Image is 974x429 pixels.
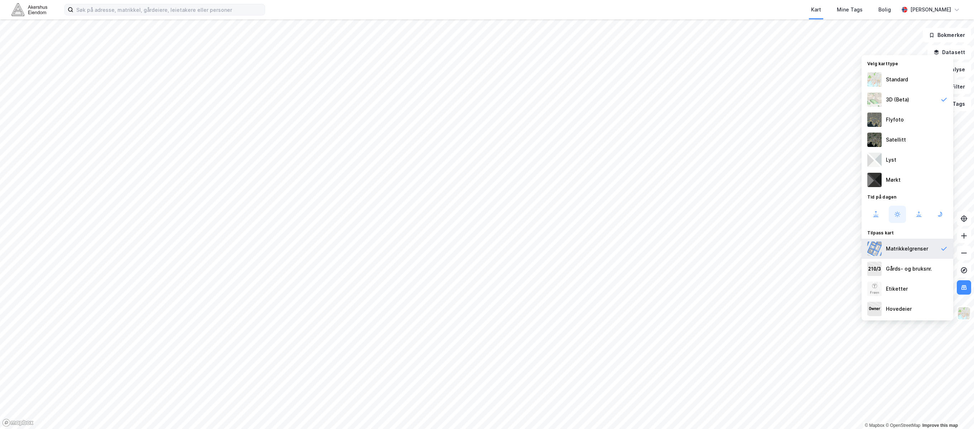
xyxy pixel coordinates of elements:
[867,302,882,316] img: majorOwner.b5e170eddb5c04bfeeff.jpeg
[886,75,908,84] div: Standard
[937,80,971,94] button: Filter
[927,45,971,59] button: Datasett
[867,153,882,167] img: luj3wr1y2y3+OchiMxRmMxRlscgabnMEmZ7DJGWxyBpucwSZnsMkZbHIGm5zBJmewyRlscgabnMEmZ7DJGWxyBpucwSZnsMkZ...
[862,226,953,239] div: Tilpass kart
[938,395,974,429] div: Kontrollprogram for chat
[867,133,882,147] img: 9k=
[886,156,896,164] div: Lyst
[886,305,912,313] div: Hovedeier
[878,5,891,14] div: Bolig
[886,176,901,184] div: Mørkt
[886,135,906,144] div: Satellitt
[886,264,932,273] div: Gårds- og bruksnr.
[862,190,953,203] div: Tid på dagen
[886,423,920,428] a: OpenStreetMap
[910,5,951,14] div: [PERSON_NAME]
[811,5,821,14] div: Kart
[867,113,882,127] img: Z
[938,97,971,111] button: Tags
[837,5,863,14] div: Mine Tags
[886,285,908,293] div: Etiketter
[11,3,47,16] img: akershus-eiendom-logo.9091f326c980b4bce74ccdd9f866810c.svg
[867,173,882,187] img: nCdM7BzjoCAAAAAElFTkSuQmCC
[957,306,971,320] img: Z
[73,4,265,15] input: Søk på adresse, matrikkel, gårdeiere, leietakere eller personer
[938,395,974,429] iframe: Chat Widget
[886,244,928,253] div: Matrikkelgrenser
[922,423,958,428] a: Improve this map
[862,57,953,70] div: Velg karttype
[886,115,904,124] div: Flyfoto
[867,262,882,276] img: cadastreKeys.547ab17ec502f5a4ef2b.jpeg
[2,419,34,427] a: Mapbox homepage
[867,242,882,256] img: cadastreBorders.cfe08de4b5ddd52a10de.jpeg
[886,95,909,104] div: 3D (Beta)
[865,423,884,428] a: Mapbox
[867,72,882,87] img: Z
[923,28,971,42] button: Bokmerker
[867,282,882,296] img: Z
[867,92,882,107] img: Z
